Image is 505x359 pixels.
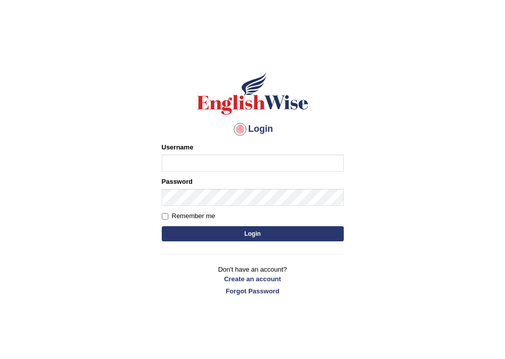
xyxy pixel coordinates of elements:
[162,177,193,186] label: Password
[162,226,344,241] button: Login
[195,71,310,116] img: Logo of English Wise sign in for intelligent practice with AI
[162,265,344,296] p: Don't have an account?
[162,211,215,221] label: Remember me
[162,142,194,152] label: Username
[162,286,344,296] a: Forgot Password
[162,274,344,284] a: Create an account
[162,121,344,137] h4: Login
[162,213,168,220] input: Remember me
